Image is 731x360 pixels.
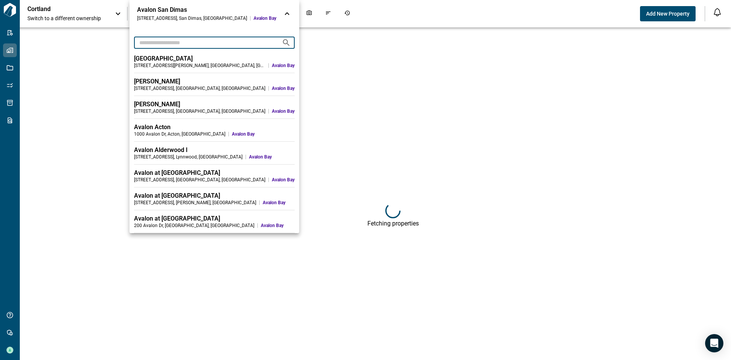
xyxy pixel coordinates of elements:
[134,123,295,131] div: Avalon Acton
[279,35,294,50] button: Search projects
[134,215,295,222] div: Avalon at [GEOGRAPHIC_DATA]
[272,108,295,114] span: Avalon Bay
[232,131,295,137] span: Avalon Bay
[134,177,265,183] div: [STREET_ADDRESS] , [GEOGRAPHIC_DATA] , [GEOGRAPHIC_DATA]
[254,15,276,21] span: Avalon Bay
[134,101,295,108] div: [PERSON_NAME]
[134,200,256,206] div: [STREET_ADDRESS] , [PERSON_NAME] , [GEOGRAPHIC_DATA]
[134,169,295,177] div: Avalon at [GEOGRAPHIC_DATA]
[134,154,243,160] div: [STREET_ADDRESS] , Lynnwood , [GEOGRAPHIC_DATA]
[261,222,295,229] span: Avalon Bay
[137,6,276,14] div: Avalon San Dimas
[134,108,265,114] div: [STREET_ADDRESS] , [GEOGRAPHIC_DATA] , [GEOGRAPHIC_DATA]
[134,55,295,62] div: [GEOGRAPHIC_DATA]
[134,62,265,69] div: [STREET_ADDRESS][PERSON_NAME] , [GEOGRAPHIC_DATA] , [GEOGRAPHIC_DATA]
[134,78,295,85] div: [PERSON_NAME]
[137,15,247,21] div: [STREET_ADDRESS] , San Dimas , [GEOGRAPHIC_DATA]
[249,154,295,160] span: Avalon Bay
[134,131,225,137] div: 1000 Avalon Dr , Acton , [GEOGRAPHIC_DATA]
[134,192,295,200] div: Avalon at [GEOGRAPHIC_DATA]
[134,146,295,154] div: Avalon Alderwood I
[705,334,723,352] div: Open Intercom Messenger
[272,62,295,69] span: Avalon Bay
[263,200,295,206] span: Avalon Bay
[134,222,254,229] div: 200 Avalon Dr , [GEOGRAPHIC_DATA] , [GEOGRAPHIC_DATA]
[272,85,295,91] span: Avalon Bay
[134,85,265,91] div: [STREET_ADDRESS] , [GEOGRAPHIC_DATA] , [GEOGRAPHIC_DATA]
[272,177,295,183] span: Avalon Bay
